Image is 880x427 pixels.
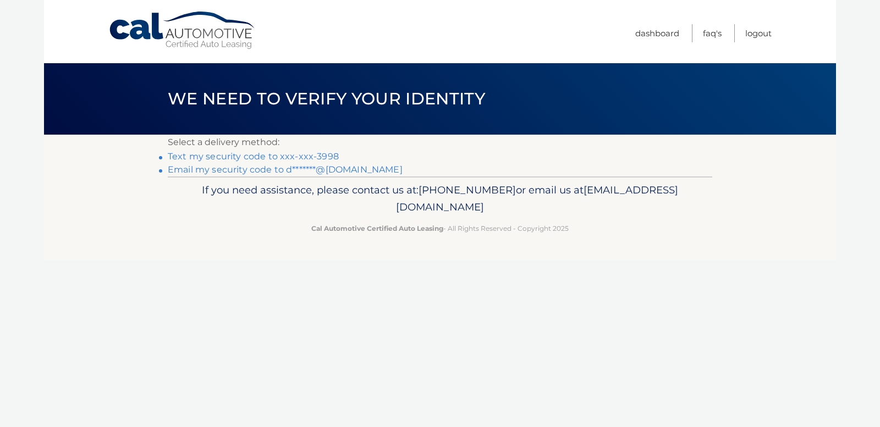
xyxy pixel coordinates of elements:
a: Text my security code to xxx-xxx-3998 [168,151,339,162]
a: Dashboard [635,24,679,42]
p: If you need assistance, please contact us at: or email us at [175,181,705,217]
span: [PHONE_NUMBER] [419,184,516,196]
a: FAQ's [703,24,722,42]
a: Email my security code to d*******@[DOMAIN_NAME] [168,164,403,175]
strong: Cal Automotive Certified Auto Leasing [311,224,443,232]
span: We need to verify your identity [168,88,485,109]
a: Logout [745,24,772,42]
p: - All Rights Reserved - Copyright 2025 [175,223,705,234]
p: Select a delivery method: [168,135,712,150]
a: Cal Automotive [108,11,257,50]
